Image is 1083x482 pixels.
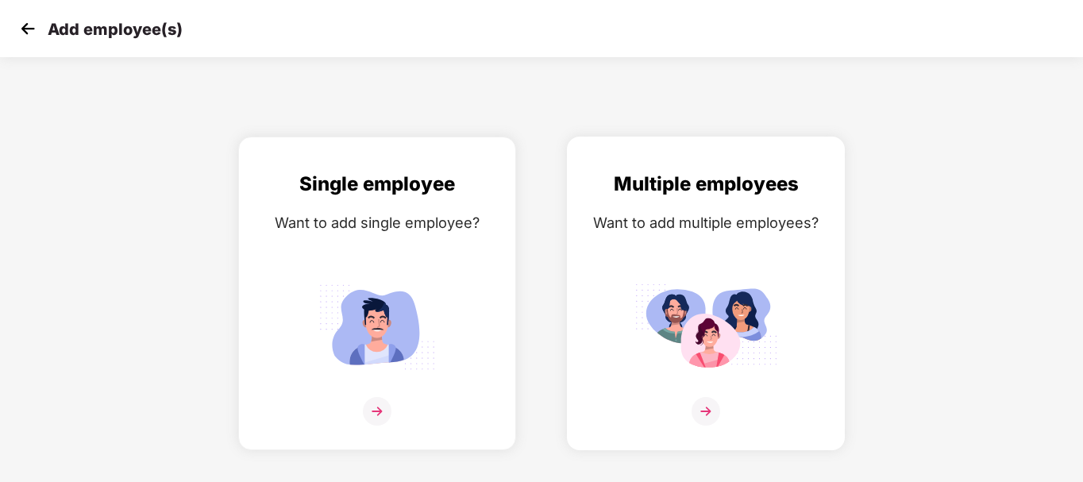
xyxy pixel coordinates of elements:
[306,277,449,376] img: svg+xml;base64,PHN2ZyB4bWxucz0iaHR0cDovL3d3dy53My5vcmcvMjAwMC9zdmciIGlkPSJTaW5nbGVfZW1wbG95ZWUiIH...
[255,169,499,199] div: Single employee
[584,211,828,234] div: Want to add multiple employees?
[48,20,183,39] p: Add employee(s)
[255,211,499,234] div: Want to add single employee?
[16,17,40,40] img: svg+xml;base64,PHN2ZyB4bWxucz0iaHR0cDovL3d3dy53My5vcmcvMjAwMC9zdmciIHdpZHRoPSIzMCIgaGVpZ2h0PSIzMC...
[634,277,777,376] img: svg+xml;base64,PHN2ZyB4bWxucz0iaHR0cDovL3d3dy53My5vcmcvMjAwMC9zdmciIGlkPSJNdWx0aXBsZV9lbXBsb3llZS...
[692,397,720,426] img: svg+xml;base64,PHN2ZyB4bWxucz0iaHR0cDovL3d3dy53My5vcmcvMjAwMC9zdmciIHdpZHRoPSIzNiIgaGVpZ2h0PSIzNi...
[363,397,391,426] img: svg+xml;base64,PHN2ZyB4bWxucz0iaHR0cDovL3d3dy53My5vcmcvMjAwMC9zdmciIHdpZHRoPSIzNiIgaGVpZ2h0PSIzNi...
[584,169,828,199] div: Multiple employees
